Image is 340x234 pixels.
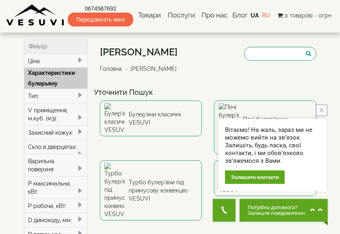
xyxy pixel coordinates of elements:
div: Скло в дверцятах: [24,140,88,154]
span: 0 товар(ів) - 0грн [284,12,331,19]
h4: Уточнити Пошук [94,88,323,96]
div: Характеристики булерьяну [24,68,88,89]
div: P максимальна, кВт: [24,176,88,199]
div: P робоча, кВт: [24,199,88,213]
a: 0674567692 [68,4,133,13]
img: Печі булер'яни з варильною поверхнею VESUVI [219,103,239,152]
div: Ціна [24,54,88,68]
h1: [PERSON_NAME] [100,47,183,57]
div: Фільтр [24,39,88,54]
a: Промислові булер'яни VESUVI Промислові булер'яни VESUVI [214,160,316,196]
a: Печі булер'яни з варильною поверхнею VESUVI Печі булер'яни з варильною поверхнею VESUVI [214,101,316,154]
div: Тип: [24,89,88,103]
div: D димоходу, мм: [24,213,88,227]
a: Блог [232,11,248,19]
div: V приміщення, м.куб. (м3): [24,103,88,125]
li: [PERSON_NAME] [123,65,177,73]
a: Товари [136,6,163,25]
a: Головна [100,66,122,72]
img: Турбо булер'яни під примусову конвекцію VESUVI [104,163,125,218]
a: Послуги [166,6,197,25]
img: Булер'яни класичні VESUVI [104,103,125,134]
button: close button [316,105,327,116]
button: Get Call button [213,199,236,222]
img: Завод VESUVI [6,4,65,26]
a: UA [251,12,259,19]
div: Залишити контакти [225,171,285,184]
a: RU [262,12,270,19]
span: Потрібна допомога? [248,205,307,210]
div: Захисний кожух: [24,125,88,140]
div: Вітаємо! На жаль, зараз ми не можемо вийти на зв'язок. Залишіть, будь ласка, свої контакти, і ми ... [225,126,321,165]
a: Турбо булер'яни під примусову конвекцію VESUVI Турбо булер'яни під примусову конвекцію VESUVI [100,160,202,221]
span: Залиште повідомлення [248,210,307,216]
span: Передзвоніть мені [68,13,133,26]
button: 0 товар(ів) - 0грн [275,11,334,20]
div: Варильна поверхня: [24,154,88,176]
a: Про нас [200,6,230,25]
button: Chat button [240,199,328,222]
a: Булер'яни класичні VESUVI Булер'яни класичні VESUVI [100,101,202,136]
